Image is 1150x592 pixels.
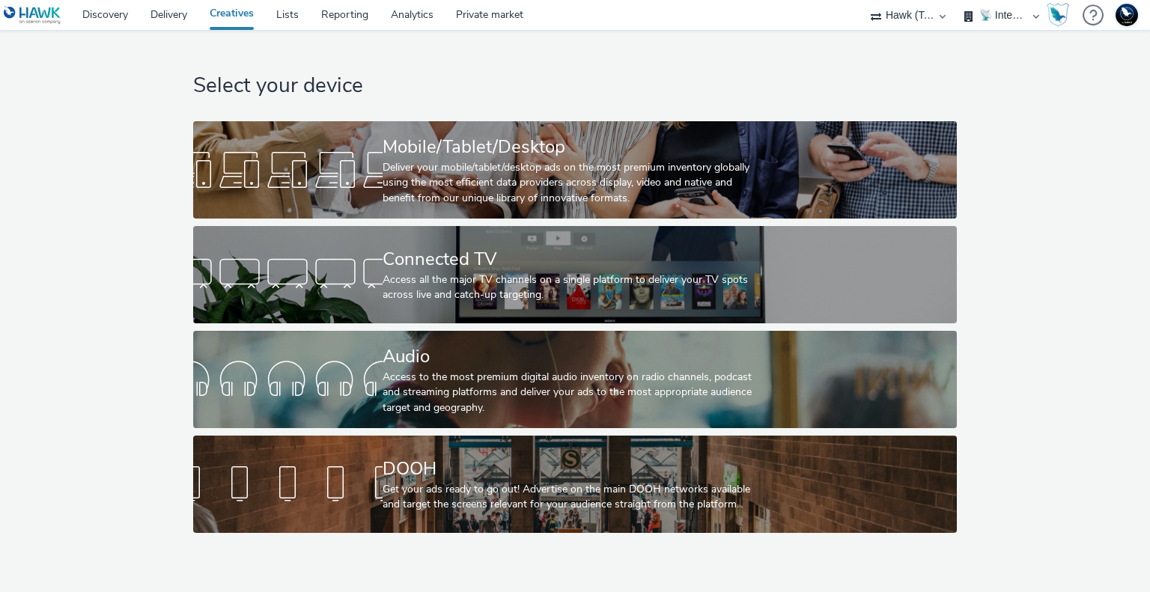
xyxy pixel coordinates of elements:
h1: Select your device [193,72,956,100]
img: Support Hawk [1116,4,1138,26]
div: Access all the major TV channels on a single platform to deliver your TV spots across live and ca... [383,272,761,303]
a: Mobile/Tablet/DesktopDeliver your mobile/tablet/desktop ads on the most premium inventory globall... [193,121,956,219]
div: Mobile/Tablet/Desktop [383,134,761,160]
a: DOOHGet your ads ready to go out! Advertise on the main DOOH networks available and target the sc... [193,436,956,533]
div: DOOH [383,456,761,482]
a: Connected TVAccess all the major TV channels on a single platform to deliver your TV spots across... [193,226,956,323]
div: Audio [383,344,761,370]
div: Get your ads ready to go out! Advertise on the main DOOH networks available and target the screen... [383,482,761,513]
div: Connected TV [383,246,761,272]
a: Hawk Academy [1047,3,1075,27]
img: undefined Logo [4,6,61,25]
div: Deliver your mobile/tablet/desktop ads on the most premium inventory globally using the most effi... [383,160,761,206]
a: AudioAccess to the most premium digital audio inventory on radio channels, podcast and streaming ... [193,331,956,428]
div: Access to the most premium digital audio inventory on radio channels, podcast and streaming platf... [383,370,761,415]
img: Hawk Academy [1047,3,1069,27]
